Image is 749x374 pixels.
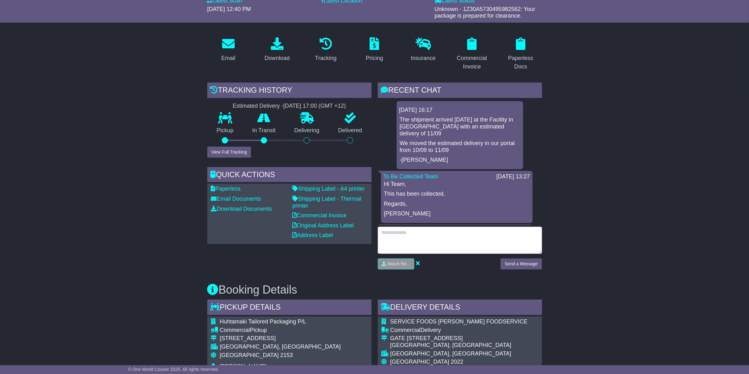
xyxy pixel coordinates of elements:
[207,103,372,110] div: Estimated Delivery -
[220,352,279,358] span: [GEOGRAPHIC_DATA]
[500,35,542,73] a: Paperless Docs
[366,54,383,62] div: Pricing
[390,318,528,325] span: SERVICE FOODS [PERSON_NAME] FOODSERVICE
[220,327,250,333] span: Commercial
[211,206,272,212] a: Download Documents
[311,35,340,65] a: Tracking
[384,201,529,208] p: Regards,
[390,342,533,349] div: [GEOGRAPHIC_DATA], [GEOGRAPHIC_DATA]
[400,140,520,154] p: We moved the estimated delivery in our portal from 10/09 to 11/09
[390,359,449,365] span: [GEOGRAPHIC_DATA]
[384,210,529,217] p: [PERSON_NAME]
[390,350,533,357] div: [GEOGRAPHIC_DATA], [GEOGRAPHIC_DATA]
[504,54,538,71] div: Paperless Docs
[207,83,372,100] div: Tracking history
[217,35,239,65] a: Email
[280,352,293,358] span: 2153
[500,258,542,269] button: Send a Message
[207,127,243,134] p: Pickup
[293,186,365,192] a: Shipping Label - A4 printer
[383,173,439,180] a: To Be Collected Team
[221,54,235,62] div: Email
[211,186,241,192] a: Paperless
[220,344,361,350] div: [GEOGRAPHIC_DATA], [GEOGRAPHIC_DATA]
[384,191,529,198] p: This has been collected.
[293,232,333,238] a: Address Label
[260,35,294,65] a: Download
[285,127,329,134] p: Delivering
[434,6,535,19] span: Unknown - 1Z30A5730495982562: Your package is prepared for clearance.
[211,196,261,202] a: Email Documents
[400,117,520,137] p: The shipment arrived [DATE] at the Facility in [GEOGRAPHIC_DATA] with an estimated delivery of 11/09
[293,212,347,219] a: Commercial Invoice
[207,167,372,184] div: Quick Actions
[407,35,440,65] a: Insurance
[399,107,521,114] div: [DATE] 16:17
[315,54,336,62] div: Tracking
[455,54,489,71] div: Commercial Invoice
[384,181,529,188] p: Hi Team,
[390,335,533,342] div: GATE [STREET_ADDRESS]
[329,127,372,134] p: Delivered
[283,103,346,110] div: [DATE] 17:00 (GMT +12)
[411,54,436,62] div: Insurance
[207,284,542,296] h3: Booking Details
[362,35,387,65] a: Pricing
[207,147,251,158] button: View Full Tracking
[243,127,285,134] p: In Transit
[293,222,354,229] a: Original Address Label
[378,83,542,100] div: RECENT CHAT
[207,300,372,317] div: Pickup Details
[378,300,542,317] div: Delivery Details
[220,335,361,342] div: [STREET_ADDRESS]
[451,359,463,365] span: 2022
[293,196,361,209] a: Shipping Label - Thermal printer
[128,367,219,372] span: © One World Courier 2025. All rights reserved.
[390,327,533,334] div: Delivery
[207,6,251,12] span: [DATE] 12:40 PM
[220,318,306,325] span: Huhtamaki Tailored Packaging P/L
[265,54,290,62] div: Download
[451,35,493,73] a: Commercial Invoice
[400,157,520,164] p: -[PERSON_NAME]
[220,327,361,334] div: Pickup
[496,173,530,180] div: [DATE] 13:27
[390,327,421,333] span: Commercial
[220,363,266,370] span: [PERSON_NAME]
